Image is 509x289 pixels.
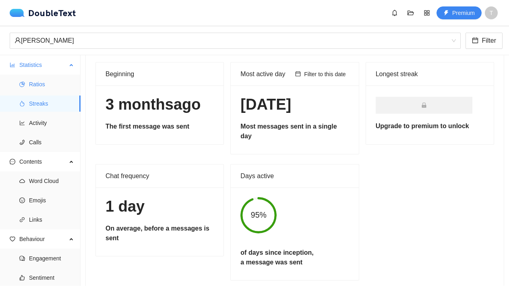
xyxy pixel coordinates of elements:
[304,70,346,79] span: Filter to this date
[19,178,25,184] span: cloud
[292,69,349,79] button: calendarFilter to this date
[10,9,28,17] img: logo
[19,217,25,222] span: link
[14,33,449,48] div: [PERSON_NAME]
[421,10,433,16] span: appstore
[240,164,349,187] div: Days active
[405,10,417,16] span: folder-open
[420,6,433,19] button: appstore
[106,62,214,85] div: Beginning
[106,164,214,187] div: Chat frequency
[106,122,214,131] h5: The first message was sent
[472,37,478,45] span: calendar
[443,10,449,17] span: thunderbolt
[389,10,401,16] span: bell
[466,33,503,49] button: calendarFilter
[376,69,484,79] div: Longest streak
[106,197,214,216] h1: 1 day
[376,121,484,131] h5: Upgrade to premium to unlock
[240,248,313,267] h5: of days since inception, a message was sent
[106,95,214,114] h1: 3 months ago
[29,192,74,208] span: Emojis
[388,6,401,19] button: bell
[452,8,475,17] span: Premium
[29,134,74,150] span: Calls
[29,212,74,228] span: Links
[240,62,292,85] div: Most active day
[19,154,67,170] span: Contents
[10,9,76,17] a: logoDoubleText
[19,57,67,73] span: Statistics
[19,139,25,145] span: phone
[29,76,74,92] span: Ratios
[490,6,493,19] span: T
[29,173,74,189] span: Word Cloud
[19,256,25,261] span: comment
[14,33,456,48] span: ronnie mcnutt
[240,211,277,219] span: 95%
[421,102,427,108] span: lock
[10,159,15,164] span: message
[19,275,25,281] span: like
[29,96,74,112] span: Streaks
[240,122,349,141] h5: Most messages sent in a single day
[29,250,74,266] span: Engagement
[19,120,25,126] span: line-chart
[19,101,25,106] span: fire
[29,270,74,286] span: Sentiment
[404,6,417,19] button: folder-open
[10,62,15,68] span: bar-chart
[295,71,301,77] span: calendar
[19,198,25,203] span: smile
[14,37,21,44] span: user
[19,81,25,87] span: pie-chart
[482,35,496,46] span: Filter
[437,6,482,19] button: thunderboltPremium
[10,9,76,17] div: DoubleText
[19,231,67,247] span: Behaviour
[106,224,214,243] h5: On average, before a messages is sent
[29,115,74,131] span: Activity
[10,236,15,242] span: heart
[240,95,349,114] h1: [DATE]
